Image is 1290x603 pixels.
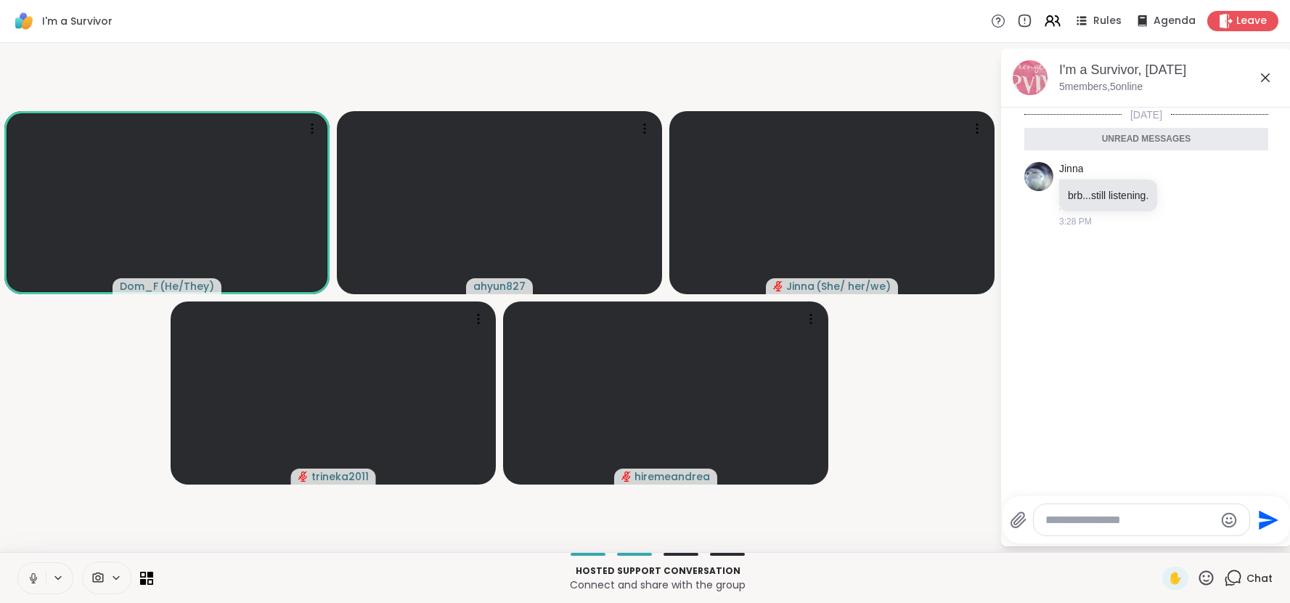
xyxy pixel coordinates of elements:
[311,469,369,484] span: trineka2011
[298,472,309,482] span: audio-muted
[1059,61,1280,79] div: I'm a Survivor, [DATE]
[1024,162,1053,191] img: https://sharewell-space-live.sfo3.digitaloceanspaces.com/user-generated/c722de09-23e1-4113-a62c-2...
[773,281,783,291] span: audio-muted
[786,279,815,294] span: Jinna
[1059,162,1083,177] a: Jinna
[1059,80,1143,94] p: 5 members, 5 online
[1013,60,1048,95] img: I'm a Survivor, Oct 12
[1024,128,1268,151] div: Unread messages
[1168,570,1183,587] span: ✋
[1220,511,1238,529] button: Emoji picker
[816,279,891,294] span: ( She/ her/we )
[162,578,1154,592] p: Connect and share with the group
[12,9,36,33] img: ShareWell Logomark
[120,279,158,294] span: Dom_F
[162,564,1154,578] p: Hosted support conversation
[1059,215,1092,228] span: 3:28 PM
[1045,513,1215,527] textarea: Type your message
[621,472,632,482] span: audio-muted
[1068,188,1148,203] p: brb...still listening.
[1122,108,1171,122] span: [DATE]
[1250,503,1283,536] button: Send
[42,14,113,28] span: I'm a Survivor
[634,469,710,484] span: hiremeandrea
[473,279,526,294] span: ahyun827
[1154,14,1196,28] span: Agenda
[160,279,214,294] span: ( He/They )
[1093,14,1122,28] span: Rules
[1246,571,1273,586] span: Chat
[1236,14,1267,28] span: Leave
